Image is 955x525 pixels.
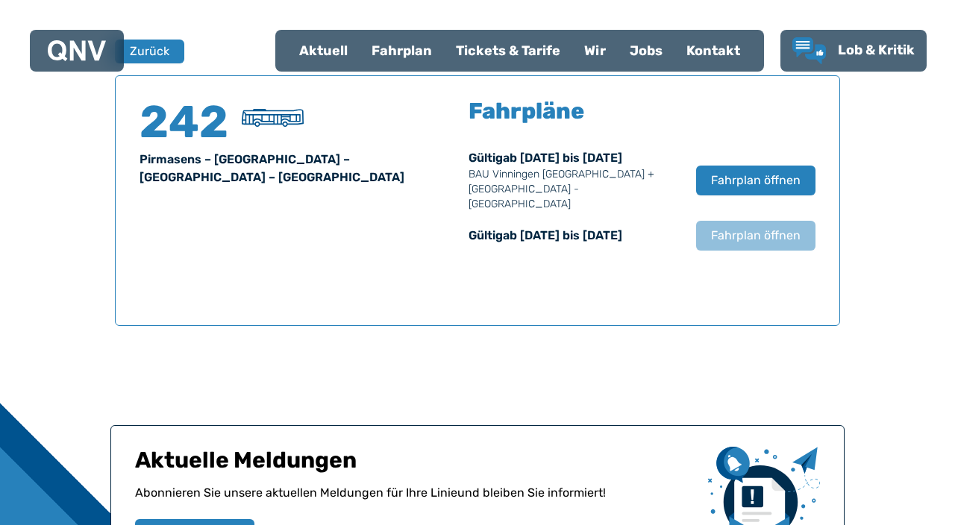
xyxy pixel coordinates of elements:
[711,172,801,189] span: Fahrplan öffnen
[674,31,752,70] a: Kontakt
[696,166,815,195] button: Fahrplan öffnen
[242,109,304,127] img: Überlandbus
[618,31,674,70] a: Jobs
[287,31,360,70] a: Aktuell
[48,36,106,66] a: QNV Logo
[135,447,696,484] h1: Aktuelle Meldungen
[469,100,584,122] h5: Fahrpläne
[140,100,229,145] h4: 242
[140,151,460,186] div: Pirmasens – [GEOGRAPHIC_DATA] – [GEOGRAPHIC_DATA] – [GEOGRAPHIC_DATA]
[444,31,572,70] a: Tickets & Tarife
[711,227,801,245] span: Fahrplan öffnen
[115,40,184,63] button: Zurück
[469,149,681,212] div: Gültig ab [DATE] bis [DATE]
[572,31,618,70] a: Wir
[469,167,681,212] p: BAU Vinningen [GEOGRAPHIC_DATA] + [GEOGRAPHIC_DATA] - [GEOGRAPHIC_DATA]
[135,484,696,519] p: Abonnieren Sie unsere aktuellen Meldungen für Ihre Linie und bleiben Sie informiert!
[838,42,915,58] span: Lob & Kritik
[792,37,915,64] a: Lob & Kritik
[360,31,444,70] a: Fahrplan
[469,227,681,245] div: Gültig ab [DATE] bis [DATE]
[48,40,106,61] img: QNV Logo
[115,40,175,63] a: Zurück
[696,221,815,251] button: Fahrplan öffnen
